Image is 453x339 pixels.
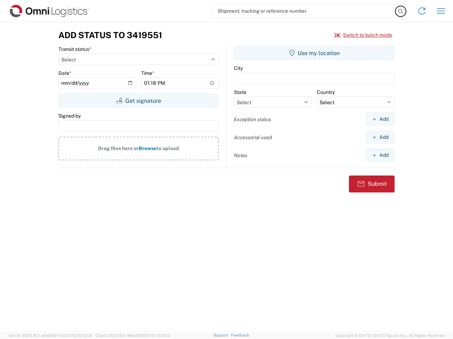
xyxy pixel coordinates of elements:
[234,134,272,141] label: Accessorial used
[234,152,247,159] label: Notes
[65,333,92,338] span: [DATE] 10:10:00
[98,145,139,151] span: Drag files here or
[366,149,395,162] button: Add
[58,46,91,52] label: Transit status
[141,70,154,76] label: Time
[234,65,243,71] label: City
[336,332,445,339] span: Copyright © [DATE]-[DATE] Agistix Inc., All Rights Reserved
[213,333,231,337] a: Support
[58,70,71,76] label: Date
[334,29,392,41] button: Switch to batch mode
[58,94,219,108] button: Get signature
[234,116,271,123] label: Exception status
[366,113,395,126] button: Add
[234,46,395,60] button: Use my location
[349,176,395,192] button: Submit
[156,145,179,151] span: to upload
[366,131,395,144] button: Add
[143,333,170,338] span: [DATE] 10:06:13
[139,145,156,151] span: Browse
[317,89,335,95] label: Country
[8,333,92,338] span: Server: 2025.18.0-a0edd1917ac
[58,113,81,119] label: Signed by
[96,333,170,338] span: Client: 2025.18.0-198a450
[234,89,246,95] label: State
[212,4,396,18] input: Shipment, tracking or reference number
[231,333,249,337] a: Feedback
[58,30,162,40] h3: Add Status to 3419551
